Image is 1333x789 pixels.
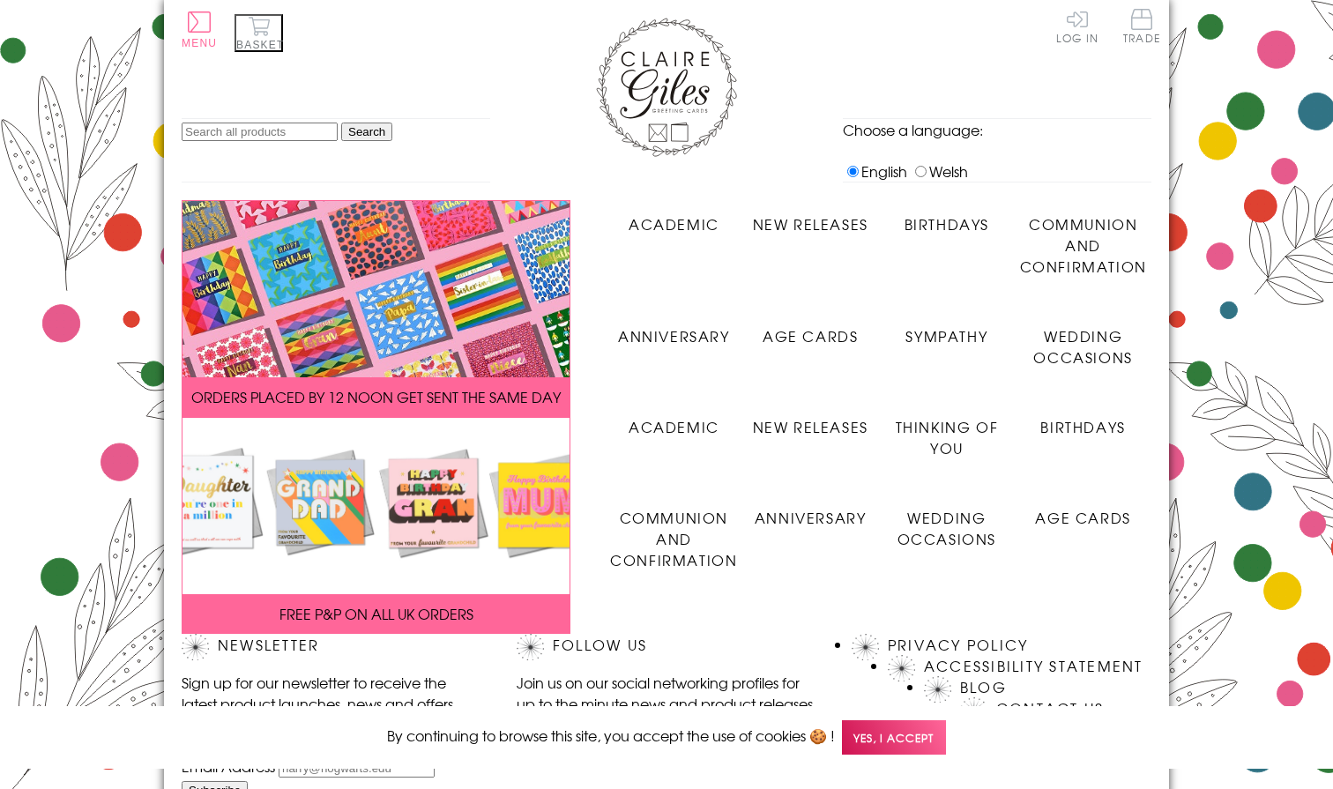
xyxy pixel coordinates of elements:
button: Basket [235,14,283,52]
span: New Releases [753,213,868,234]
a: Thinking of You [879,403,1016,458]
a: Wedding Occasions [1015,312,1151,368]
label: English [843,160,907,182]
span: Sympathy [905,325,987,346]
p: Join us on our social networking profiles for up to the minute news and product releases the mome... [517,672,816,735]
span: New Releases [753,416,868,437]
input: Search [341,123,392,141]
span: Age Cards [1035,507,1130,528]
span: Birthdays [905,213,989,234]
a: Age Cards [1015,494,1151,528]
a: Birthdays [879,200,1016,234]
a: Log In [1056,9,1098,43]
a: Accessibility Statement [924,655,1143,676]
a: Sympathy [879,312,1016,346]
a: Blog [960,676,1007,697]
span: ORDERS PLACED BY 12 NOON GET SENT THE SAME DAY [191,386,561,407]
span: Academic [629,416,719,437]
label: Welsh [911,160,968,182]
input: Welsh [915,166,927,177]
a: Academic [606,200,742,234]
a: New Releases [742,200,879,234]
button: Menu [182,11,217,49]
input: English [847,166,859,177]
span: Yes, I accept [842,720,946,755]
span: Menu [182,37,217,49]
p: Sign up for our newsletter to receive the latest product launches, news and offers directly to yo... [182,672,481,735]
a: Communion and Confirmation [1015,200,1151,277]
span: Anniversary [755,507,867,528]
a: Contact Us [996,697,1104,718]
span: Wedding Occasions [1033,325,1132,368]
a: Privacy Policy [888,634,1028,655]
span: Wedding Occasions [897,507,996,549]
a: Trade [1123,9,1160,47]
span: Age Cards [763,325,858,346]
a: Academic [606,403,742,437]
span: Communion and Confirmation [1020,213,1147,277]
span: Birthdays [1040,416,1125,437]
a: Wedding Occasions [879,494,1016,549]
span: Thinking of You [896,416,999,458]
h2: Newsletter [182,634,481,660]
span: Communion and Confirmation [610,507,737,570]
label: Email Address [182,756,275,777]
a: Birthdays [1015,403,1151,437]
span: Trade [1123,9,1160,43]
p: Choose a language: [843,119,1151,140]
a: Age Cards [742,312,879,346]
a: New Releases [742,403,879,437]
a: Anniversary [606,312,742,346]
a: Communion and Confirmation [606,494,742,570]
span: Anniversary [618,325,730,346]
h2: Follow Us [517,634,816,660]
a: Anniversary [742,494,879,528]
img: Claire Giles Greetings Cards [596,18,737,157]
input: Search all products [182,123,338,141]
span: FREE P&P ON ALL UK ORDERS [279,603,473,624]
span: Academic [629,213,719,234]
